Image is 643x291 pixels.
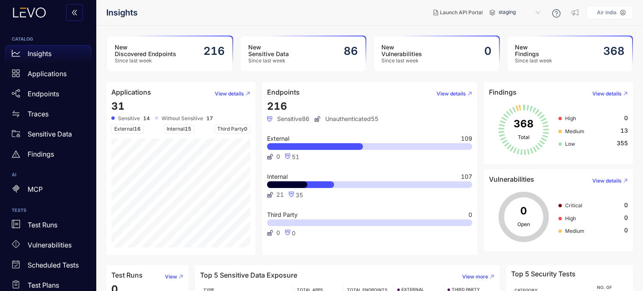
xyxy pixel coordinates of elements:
span: Medium [565,228,584,234]
span: View details [215,91,244,97]
span: 0 [292,229,296,237]
p: Traces [28,110,49,118]
button: View details [208,87,250,100]
span: Without Sensitive [162,116,203,121]
span: Insights [106,8,138,18]
span: High [565,115,576,121]
span: External [111,124,144,134]
a: Test Runs [5,216,91,237]
span: warning [12,150,20,158]
span: 21 [276,191,284,198]
span: View details [437,91,466,97]
span: 0 [624,202,628,209]
span: staging [499,6,542,19]
h4: Applications [111,88,151,96]
span: double-left [71,9,78,17]
p: Insights [28,50,51,57]
span: Unauthenticated 55 [314,116,378,122]
span: 15 [185,126,191,132]
p: Test Runs [28,221,57,229]
button: View details [586,87,628,100]
span: 0 [624,227,628,234]
span: Since last week [515,58,552,64]
button: double-left [66,4,83,21]
h2: 216 [203,45,225,57]
h6: AI [12,173,85,178]
span: Since last week [248,58,289,64]
span: 0 [624,115,628,121]
p: Endpoints [28,90,59,98]
span: 355 [617,140,628,147]
span: 0 [624,214,628,221]
span: Since last week [115,58,176,64]
span: 109 [461,136,472,142]
h6: CATALOG [12,37,85,42]
h2: 0 [484,45,491,57]
p: Scheduled Tests [28,261,79,269]
a: Findings [5,146,91,166]
span: Internal [164,124,194,134]
span: View more [462,274,488,280]
a: Endpoints [5,85,91,106]
button: View details [430,87,472,100]
button: View details [586,174,628,188]
span: 0 [468,212,472,218]
h4: Top 5 Sensitive Data Exposure [200,271,297,279]
a: Insights [5,45,91,65]
span: Third Party [214,124,250,134]
span: Sensitive [118,116,140,121]
h4: Test Runs [111,271,143,279]
a: Traces [5,106,91,126]
h4: Top 5 Security Tests [511,270,576,278]
h3: New Discovered Endpoints [115,44,176,57]
h2: 86 [344,45,358,57]
h4: Findings [489,88,517,96]
h3: New Findings [515,44,552,57]
p: MCP [28,185,43,193]
span: 35 [296,191,303,198]
p: Sensitive Data [28,130,72,138]
h3: New Vulnerabilities [381,44,422,57]
a: Vulnerabilities [5,237,91,257]
span: Third Party [267,212,298,218]
span: 31 [111,100,125,112]
button: Launch API Portal [427,6,489,19]
span: 107 [461,174,472,180]
span: View details [592,91,622,97]
a: Scheduled Tests [5,257,91,277]
h2: 368 [603,45,625,57]
button: View [158,270,183,283]
span: Since last week [381,58,422,64]
span: 51 [292,153,299,160]
h6: TESTS [12,208,85,213]
span: View [165,274,177,280]
h4: Endpoints [267,88,300,96]
span: 13 [620,127,628,134]
a: Applications [5,65,91,85]
p: Applications [28,70,67,77]
h3: New Sensitive Data [248,44,289,57]
p: Test Plans [28,281,59,289]
span: Low [565,141,575,147]
span: 0 [276,229,280,236]
span: Critical [565,202,582,209]
button: View more [455,270,494,283]
p: Air India [597,10,617,15]
span: 16 [134,126,141,132]
span: Sensitive 86 [267,116,309,122]
b: 17 [206,116,213,121]
span: Internal [267,174,288,180]
span: Launch API Portal [440,10,483,15]
b: 14 [143,116,150,121]
span: Medium [565,128,584,134]
h4: Vulnerabilities [489,175,534,183]
p: Vulnerabilities [28,241,72,249]
span: swap [12,110,20,118]
span: 216 [267,100,287,112]
p: Findings [28,150,54,158]
span: 0 [276,153,280,160]
a: MCP [5,181,91,201]
span: External [267,136,289,142]
span: View details [592,178,622,184]
span: 0 [244,126,247,132]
